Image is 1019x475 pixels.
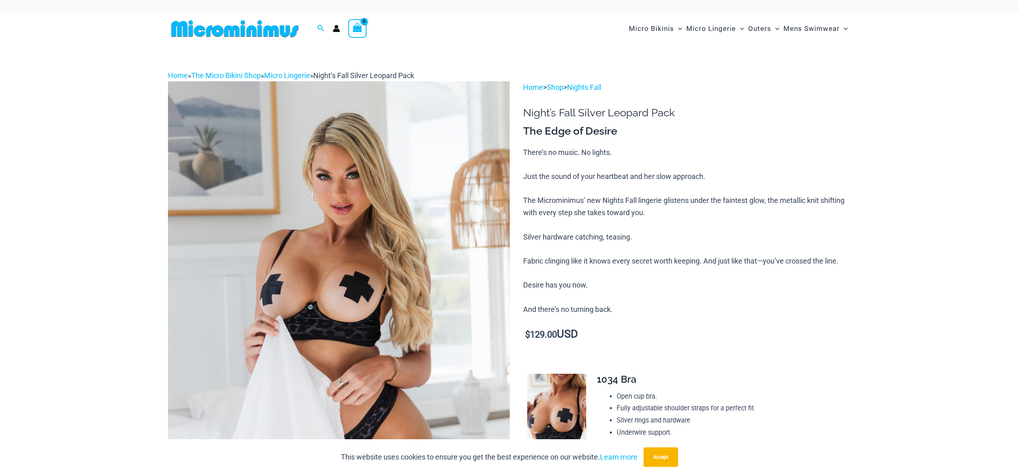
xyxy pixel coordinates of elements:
a: Home [168,71,188,80]
span: Menu Toggle [674,18,682,39]
img: Nights Fall Silver Leopard 1036 Bra [527,374,586,462]
li: Fully adjustable shoulder straps for a perfect fit [617,402,844,414]
li: Silver rings and hardware [617,414,844,427]
a: Home [523,83,543,92]
a: View Shopping Cart, empty [348,19,367,38]
h3: The Edge of Desire [523,124,851,138]
li: Hook and eye closure at the back. [617,439,844,451]
nav: Site Navigation [626,15,851,42]
a: OutersMenu ToggleMenu Toggle [746,16,781,41]
a: Learn more [600,453,637,461]
a: The Micro Bikini Shop [191,71,261,80]
p: USD [523,328,851,341]
span: Mens Swimwear [783,18,840,39]
span: Menu Toggle [736,18,744,39]
img: MM SHOP LOGO FLAT [168,20,302,38]
p: > > [523,81,851,94]
bdi: 129.00 [525,329,557,340]
a: Micro Lingerie [264,71,310,80]
span: Night’s Fall Silver Leopard Pack [313,71,414,80]
li: Underwire support. [617,427,844,439]
span: » » » [168,71,414,80]
h1: Night’s Fall Silver Leopard Pack [523,107,851,119]
a: Account icon link [333,25,340,32]
a: Micro BikinisMenu ToggleMenu Toggle [627,16,684,41]
button: Accept [644,447,678,467]
span: Micro Bikinis [629,18,674,39]
a: Nights Fall [567,83,601,92]
p: There’s no music. No lights. Just the sound of your heartbeat and her slow approach. The Micromin... [523,146,851,316]
p: This website uses cookies to ensure you get the best experience on our website. [341,451,637,463]
span: 1034 Bra [597,373,637,385]
a: Search icon link [317,24,325,34]
span: Micro Lingerie [686,18,736,39]
span: Menu Toggle [840,18,848,39]
a: Micro LingerieMenu ToggleMenu Toggle [684,16,746,41]
span: Menu Toggle [771,18,779,39]
span: Outers [748,18,771,39]
li: Open cup bra. [617,390,844,403]
a: Mens SwimwearMenu ToggleMenu Toggle [781,16,850,41]
a: Shop [547,83,563,92]
span: $ [525,329,530,340]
